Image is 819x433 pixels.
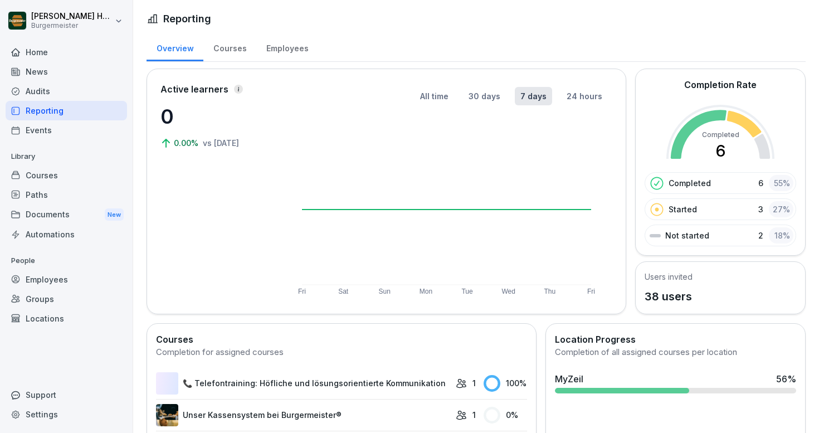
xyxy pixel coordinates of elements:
a: Employees [6,270,127,289]
p: 0.00% [174,137,201,149]
a: Courses [203,33,256,61]
p: 0 [160,101,272,132]
div: Support [6,385,127,405]
p: vs [DATE] [203,137,239,149]
a: MyZeil56% [550,368,801,398]
button: 24 hours [561,87,608,105]
text: Sun [379,288,391,295]
a: Overview [147,33,203,61]
div: Documents [6,205,127,225]
p: 1 [472,377,476,389]
div: Completion for assigned courses [156,346,527,359]
a: DocumentsNew [6,205,127,225]
a: Employees [256,33,318,61]
a: Locations [6,309,127,328]
h2: Completion Rate [684,78,757,91]
a: Automations [6,225,127,244]
a: Unser Kassensystem bei Burgermeister® [156,404,450,426]
div: MyZeil [555,372,583,386]
p: Active learners [160,82,228,96]
div: 100 % [484,375,527,392]
p: 1 [472,409,476,421]
a: Home [6,42,127,62]
div: New [105,208,124,221]
img: uawtaahgrzk83x6az6khp9sh.png [156,404,178,426]
h5: Users invited [645,271,693,283]
div: 27 % [769,201,793,217]
p: People [6,252,127,270]
p: 38 users [645,288,693,305]
div: 18 % [769,227,793,244]
p: Burgermeister [31,22,113,30]
button: 30 days [463,87,506,105]
p: Started [669,203,697,215]
a: Audits [6,81,127,101]
text: Thu [544,288,556,295]
text: Wed [501,288,515,295]
h2: Courses [156,333,527,346]
text: Sat [338,288,349,295]
a: Courses [6,166,127,185]
text: Fri [298,288,306,295]
a: Reporting [6,101,127,120]
div: 0 % [484,407,527,424]
button: All time [415,87,454,105]
a: Paths [6,185,127,205]
a: News [6,62,127,81]
div: 55 % [769,175,793,191]
h1: Reporting [163,11,211,26]
p: Completed [669,177,711,189]
p: 2 [758,230,763,241]
a: Settings [6,405,127,424]
h2: Location Progress [555,333,796,346]
text: Mon [420,288,432,295]
a: Events [6,120,127,140]
button: 7 days [515,87,552,105]
div: 56 % [776,372,796,386]
p: 6 [758,177,763,189]
text: Fri [587,288,595,295]
p: Not started [665,230,709,241]
p: [PERSON_NAME] Halim [31,12,113,21]
p: 3 [758,203,763,215]
p: Library [6,148,127,166]
a: Groups [6,289,127,309]
a: 📞 Telefontraining: Höfliche und lösungsorientierte Kommunikation [156,372,450,395]
text: Tue [461,288,473,295]
div: Completion of all assigned courses per location [555,346,796,359]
